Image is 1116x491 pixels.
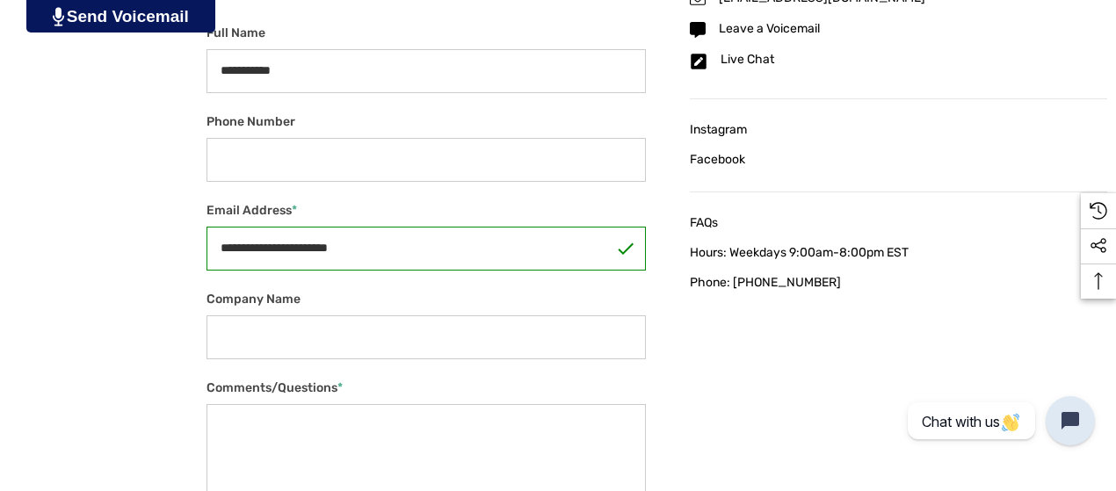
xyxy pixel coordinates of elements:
label: Company Name [207,288,646,310]
span: Facebook [690,152,745,167]
span: Phone: [PHONE_NUMBER] [690,275,841,290]
img: PjwhLS0gR2VuZXJhdG9yOiBHcmF2aXQuaW8gLS0+PHN2ZyB4bWxucz0iaHR0cDovL3d3dy53My5vcmcvMjAwMC9zdmciIHhtb... [53,7,64,26]
svg: Top [1081,272,1116,290]
a: Leave a Voicemail [719,22,820,36]
a: Hours: Weekdays 9:00am-8:00pm EST [690,242,1107,264]
a: Facebook [690,148,1107,171]
label: Phone Number [207,111,646,133]
span: Live Chat [721,52,774,67]
label: Full Name [207,22,646,44]
a: FAQs [690,212,1107,235]
a: Live Chat [721,53,774,67]
span: Instagram [690,122,747,137]
a: Instagram [690,119,1107,141]
span: Leave a Voicemail [719,21,820,36]
a: Phone: [PHONE_NUMBER] [690,271,1107,294]
svg: Recently Viewed [1090,202,1107,220]
span: Hours: Weekdays 9:00am-8:00pm EST [690,245,909,260]
svg: Icon Email [690,22,706,38]
label: Comments/Questions [207,377,646,399]
label: Email Address [207,199,646,221]
svg: Icon Email [690,53,707,70]
svg: Social Media [1090,237,1107,255]
span: FAQs [690,215,718,230]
